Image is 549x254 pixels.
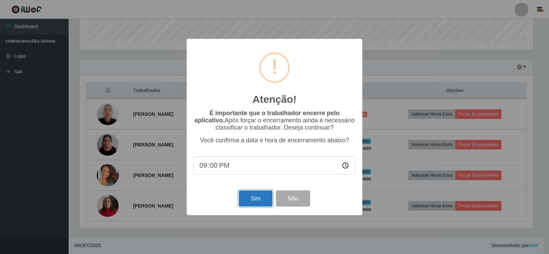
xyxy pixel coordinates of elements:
[194,110,355,131] p: Após forçar o encerramento ainda é necessário classificar o trabalhador. Deseja continuar?
[194,110,339,124] b: É importante que o trabalhador encerre pelo aplicativo.
[276,190,310,207] button: Não
[194,137,355,144] p: Você confirma a data e hora de encerramento abaixo?
[239,190,272,207] button: Sim
[253,93,296,106] h2: Atenção!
